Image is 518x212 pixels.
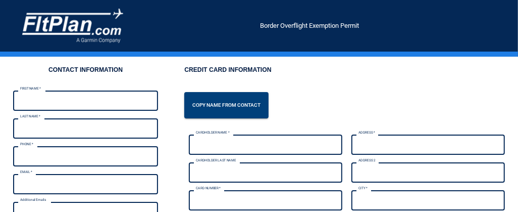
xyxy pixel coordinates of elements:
button: Copy name from contact [184,92,269,118]
label: ADDRESS * [358,130,375,135]
label: CITY * [358,186,368,190]
label: EMAIL * [20,169,32,174]
img: COMPANY LOGO [22,9,123,43]
label: CARD NUMBER * [196,186,221,190]
h5: Border Overflight Exemption Permit [123,25,496,26]
h2: CONTACT INFORMATION [48,66,123,74]
h2: CREDIT CARD INFORMATION [184,66,271,86]
label: Additional Emails [20,197,46,202]
label: LAST NAME * [20,114,41,118]
label: ADDRESS 2 [358,158,376,162]
label: CARDHOLDER NAME * [196,130,230,135]
label: PHONE * [20,142,33,146]
label: CARDHOLDER LAST NAME [196,158,236,162]
label: FIRST NAME * [20,86,41,91]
